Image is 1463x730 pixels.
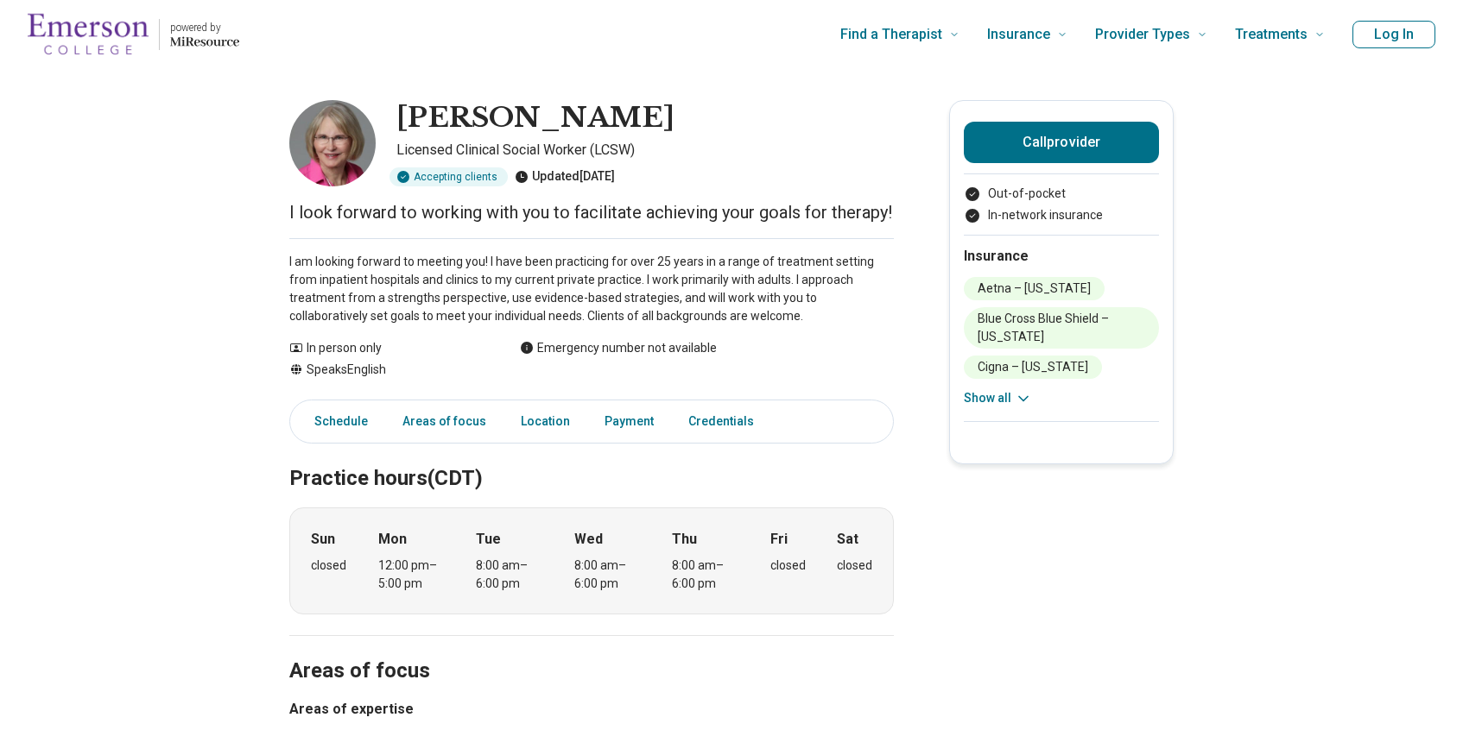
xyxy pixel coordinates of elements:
a: Home page [28,7,239,62]
span: Treatments [1235,22,1308,47]
strong: Sat [837,529,858,550]
div: 8:00 am – 6:00 pm [672,557,738,593]
div: Speaks English [289,361,485,379]
li: Blue Cross Blue Shield – [US_STATE] [964,307,1159,349]
img: Paula Philson, Licensed Clinical Social Worker (LCSW) [289,100,376,186]
span: Provider Types [1095,22,1190,47]
div: Emergency number not available [520,339,717,357]
strong: Mon [378,529,407,550]
p: powered by [170,21,239,35]
h3: Areas of expertise [289,699,894,720]
strong: Sun [311,529,335,550]
div: When does the program meet? [289,507,894,614]
div: In person only [289,339,485,357]
button: Log In [1352,21,1435,48]
div: Accepting clients [389,167,508,186]
div: 12:00 pm – 5:00 pm [378,557,445,593]
strong: Tue [476,529,501,550]
div: closed [837,557,872,575]
a: Schedule [294,404,378,439]
ul: Payment options [964,185,1159,224]
strong: Wed [574,529,603,550]
div: 8:00 am – 6:00 pm [476,557,542,593]
li: Cigna – [US_STATE] [964,356,1102,379]
a: Payment [594,404,664,439]
button: Callprovider [964,122,1159,163]
li: Aetna – [US_STATE] [964,277,1105,300]
p: I look forward to working with you to facilitate achieving your goals for therapy! [289,200,894,224]
span: Insurance [987,22,1050,47]
h2: Practice hours (CDT) [289,423,894,494]
div: closed [311,557,346,575]
div: 8:00 am – 6:00 pm [574,557,641,593]
p: Licensed Clinical Social Worker (LCSW) [396,140,894,160]
button: Show all [964,389,1032,407]
h2: Insurance [964,246,1159,267]
div: closed [770,557,806,575]
li: In-network insurance [964,206,1159,224]
strong: Fri [770,529,788,550]
span: Find a Therapist [840,22,942,47]
strong: Thu [672,529,697,550]
div: Updated [DATE] [515,167,615,186]
h2: Areas of focus [289,615,894,686]
h1: [PERSON_NAME] [396,100,674,136]
p: I am looking forward to meeting you! I have been practicing for over 25 years in a range of treat... [289,253,894,325]
li: Out-of-pocket [964,185,1159,203]
a: Credentials [678,404,775,439]
a: Location [510,404,580,439]
a: Areas of focus [392,404,497,439]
